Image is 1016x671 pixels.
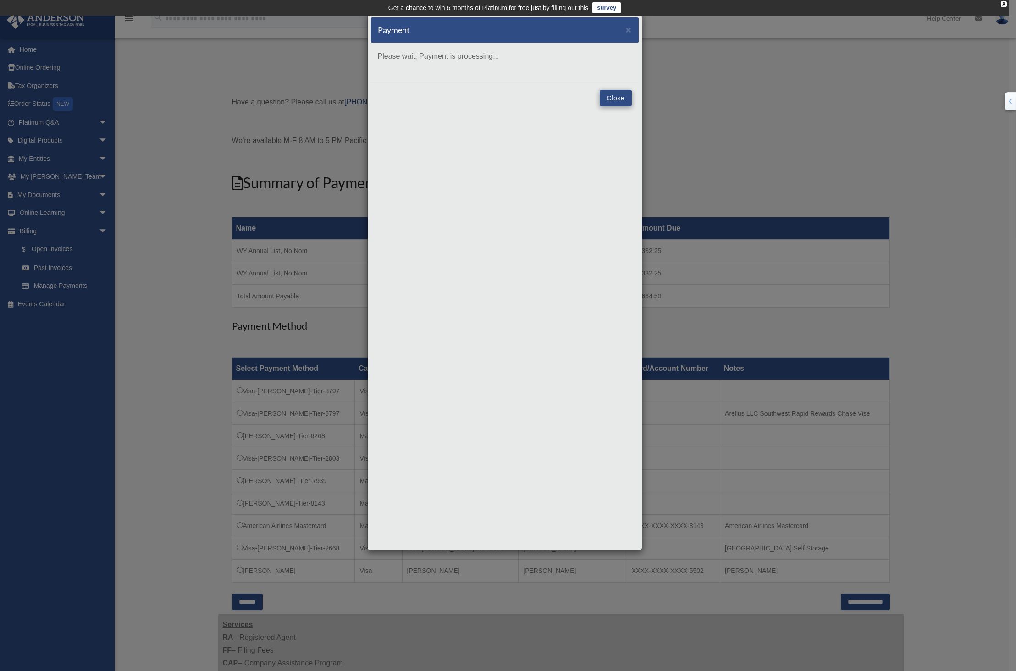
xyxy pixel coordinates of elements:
div: close [1001,1,1007,7]
span: × [626,24,632,35]
div: Get a chance to win 6 months of Platinum for free just by filling out this [388,2,589,13]
p: Please wait, Payment is processing... [378,50,632,63]
button: Close [600,90,631,106]
a: survey [592,2,621,13]
h5: Payment [378,24,410,36]
button: Close [626,25,632,34]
